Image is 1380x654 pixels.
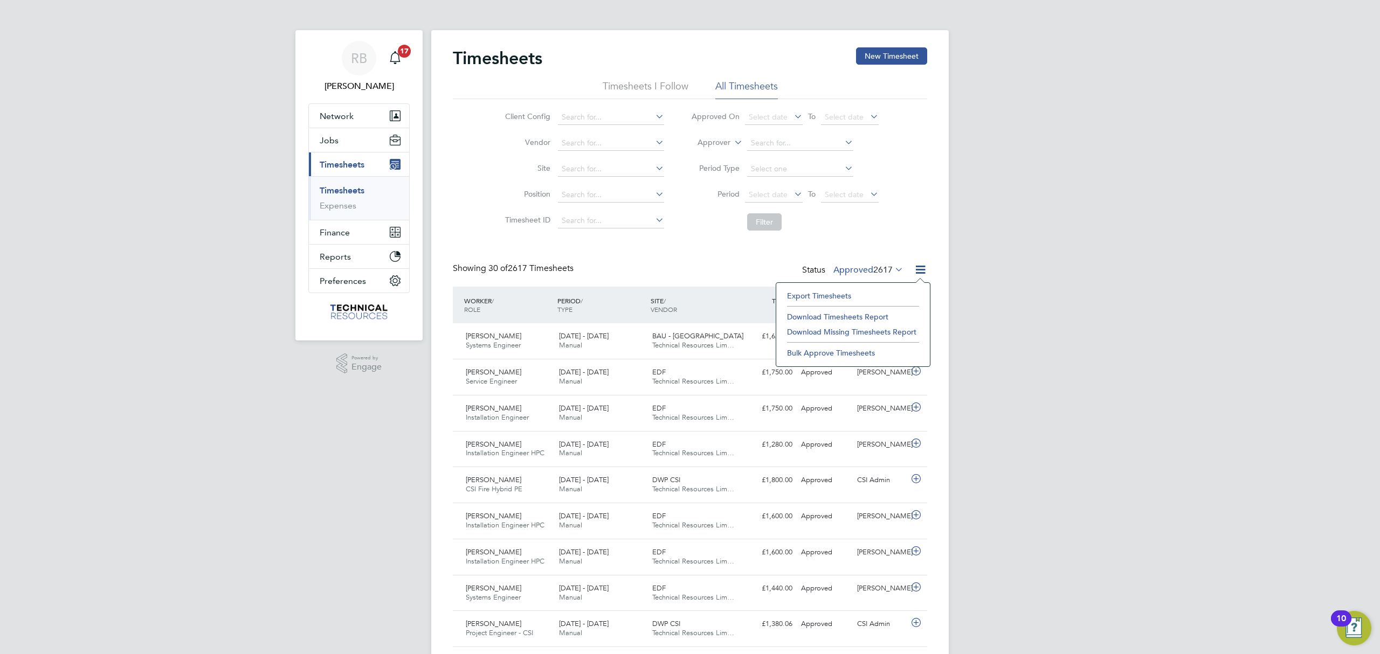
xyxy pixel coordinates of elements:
[559,511,609,520] span: [DATE] - [DATE]
[853,364,909,381] div: [PERSON_NAME]
[797,615,853,633] div: Approved
[747,162,853,177] input: Select one
[558,162,664,177] input: Search for...
[309,176,409,220] div: Timesheets
[652,340,734,350] span: Technical Resources Lim…
[309,104,409,128] button: Network
[749,112,788,122] span: Select date
[559,403,609,413] span: [DATE] - [DATE]
[466,440,521,449] span: [PERSON_NAME]
[652,403,666,413] span: EDF
[691,163,740,173] label: Period Type
[466,448,544,457] span: Installation Engineer HPC
[559,367,609,377] span: [DATE] - [DATE]
[466,475,521,484] span: [PERSON_NAME]
[320,252,351,262] span: Reports
[466,331,521,340] span: [PERSON_NAME]
[320,185,364,196] a: Timesheets
[309,152,409,176] button: Timesheets
[559,547,609,556] span: [DATE] - [DATE]
[309,128,409,152] button: Jobs
[741,615,797,633] div: £1,380.06
[466,583,521,593] span: [PERSON_NAME]
[741,436,797,454] div: £1,280.00
[652,511,666,520] span: EDF
[559,583,609,593] span: [DATE] - [DATE]
[559,440,609,449] span: [DATE] - [DATE]
[466,367,521,377] span: [PERSON_NAME]
[466,520,544,530] span: Installation Engineer HPC
[466,484,522,493] span: CSI Fire Hybrid PE
[652,556,734,566] span: Technical Resources Lim…
[853,544,909,561] div: [PERSON_NAME]
[466,547,521,556] span: [PERSON_NAME]
[466,628,533,637] span: Project Engineer - CSI
[558,187,664,203] input: Search for...
[351,353,382,363] span: Powered by
[308,304,410,321] a: Go to home page
[559,484,582,493] span: Manual
[873,265,893,275] span: 2617
[559,448,582,457] span: Manual
[853,507,909,525] div: [PERSON_NAME]
[797,436,853,454] div: Approved
[691,112,740,121] label: Approved On
[715,80,778,99] li: All Timesheets
[853,580,909,597] div: [PERSON_NAME]
[682,137,730,148] label: Approver
[833,265,903,275] label: Approved
[466,413,529,422] span: Installation Engineer
[351,51,367,65] span: RB
[749,190,788,199] span: Select date
[559,331,609,340] span: [DATE] - [DATE]
[555,291,648,319] div: PERIOD
[492,296,494,305] span: /
[664,296,666,305] span: /
[309,245,409,268] button: Reports
[559,556,582,566] span: Manual
[488,263,508,274] span: 30 of
[309,269,409,293] button: Preferences
[581,296,583,305] span: /
[747,213,782,231] button: Filter
[558,213,664,228] input: Search for...
[652,377,734,386] span: Technical Resources Lim…
[320,276,366,286] span: Preferences
[336,353,382,374] a: Powered byEngage
[652,484,734,493] span: Technical Resources Lim…
[453,47,542,69] h2: Timesheets
[398,45,411,58] span: 17
[797,507,853,525] div: Approved
[559,340,582,350] span: Manual
[453,263,576,274] div: Showing
[652,413,734,422] span: Technical Resources Lim…
[559,520,582,530] span: Manual
[797,471,853,489] div: Approved
[309,220,409,244] button: Finance
[488,263,574,274] span: 2617 Timesheets
[741,507,797,525] div: £1,600.00
[741,328,797,345] div: £1,625.00
[652,583,666,593] span: EDF
[466,556,544,566] span: Installation Engineer HPC
[464,305,480,314] span: ROLE
[782,288,924,303] li: Export Timesheets
[559,628,582,637] span: Manual
[1337,611,1371,645] button: Open Resource Center, 10 new notifications
[802,263,906,278] div: Status
[782,324,924,339] li: Download Missing Timesheets Report
[652,593,734,602] span: Technical Resources Lim…
[652,628,734,637] span: Technical Resources Lim…
[466,377,517,386] span: Service Engineer
[329,304,390,321] img: technicalresources-logo-retina.png
[772,296,791,305] span: TOTAL
[1336,618,1346,632] div: 10
[466,619,521,628] span: [PERSON_NAME]
[782,309,924,324] li: Download Timesheets Report
[558,110,664,125] input: Search for...
[652,440,666,449] span: EDF
[559,619,609,628] span: [DATE] - [DATE]
[741,400,797,418] div: £1,750.00
[320,135,339,145] span: Jobs
[741,544,797,561] div: £1,600.00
